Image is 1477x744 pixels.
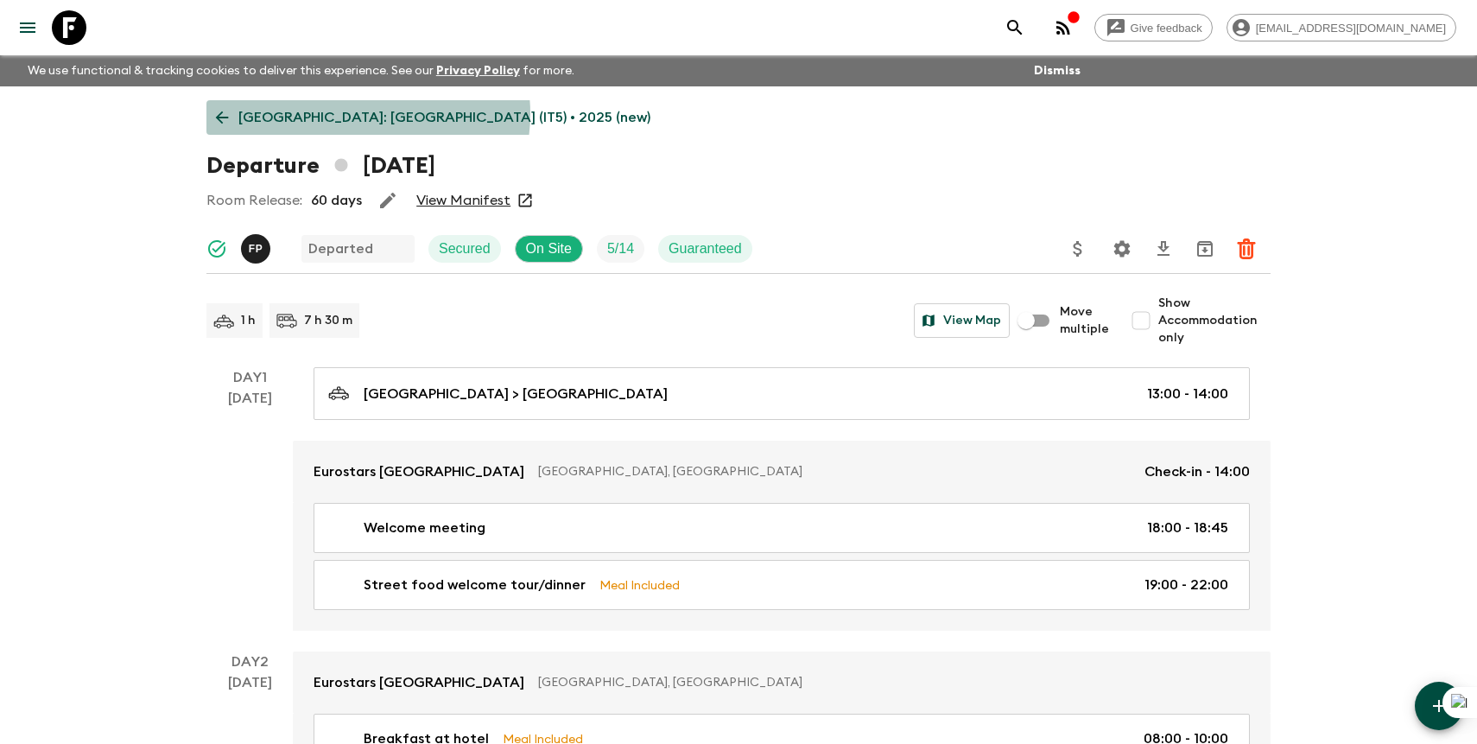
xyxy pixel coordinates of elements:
span: Move multiple [1060,303,1110,338]
p: [GEOGRAPHIC_DATA], [GEOGRAPHIC_DATA] [538,674,1236,691]
button: menu [10,10,45,45]
button: Download CSV [1146,232,1181,266]
p: 13:00 - 14:00 [1147,384,1228,404]
p: We use functional & tracking cookies to deliver this experience. See our for more. [21,55,581,86]
button: Settings [1105,232,1139,266]
a: Welcome meeting18:00 - 18:45 [314,503,1250,553]
p: Eurostars [GEOGRAPHIC_DATA] [314,672,524,693]
span: [EMAIL_ADDRESS][DOMAIN_NAME] [1246,22,1455,35]
p: Departed [308,238,373,259]
svg: Synced Successfully [206,238,227,259]
button: search adventures [998,10,1032,45]
p: Meal Included [599,575,680,595]
div: [DATE] [228,388,272,631]
div: [EMAIL_ADDRESS][DOMAIN_NAME] [1227,14,1456,41]
p: 7 h 30 m [304,312,352,329]
p: Secured [439,238,491,259]
div: On Site [515,235,583,263]
p: Room Release: [206,190,302,211]
p: Welcome meeting [364,518,485,538]
p: 60 days [311,190,362,211]
p: Street food welcome tour/dinner [364,575,586,595]
span: Give feedback [1121,22,1212,35]
button: Archive (Completed, Cancelled or Unsynced Departures only) [1188,232,1222,266]
a: Eurostars [GEOGRAPHIC_DATA][GEOGRAPHIC_DATA], [GEOGRAPHIC_DATA]Check-in - 14:00 [293,441,1271,503]
p: 5 / 14 [607,238,634,259]
p: Check-in - 14:00 [1144,461,1250,482]
a: Street food welcome tour/dinnerMeal Included19:00 - 22:00 [314,560,1250,610]
button: View Map [914,303,1010,338]
button: Dismiss [1030,59,1085,83]
p: [GEOGRAPHIC_DATA]: [GEOGRAPHIC_DATA] (IT5) • 2025 (new) [238,107,650,128]
p: 19:00 - 22:00 [1144,575,1228,595]
a: Eurostars [GEOGRAPHIC_DATA][GEOGRAPHIC_DATA], [GEOGRAPHIC_DATA] [293,652,1271,714]
p: Eurostars [GEOGRAPHIC_DATA] [314,461,524,482]
p: On Site [526,238,572,259]
p: [GEOGRAPHIC_DATA] > [GEOGRAPHIC_DATA] [364,384,668,404]
p: Day 1 [206,367,293,388]
a: [GEOGRAPHIC_DATA] > [GEOGRAPHIC_DATA]13:00 - 14:00 [314,367,1250,420]
p: 18:00 - 18:45 [1147,518,1228,538]
a: View Manifest [416,192,510,209]
a: Privacy Policy [436,65,520,77]
p: Day 2 [206,652,293,672]
p: 1 h [241,312,256,329]
p: [GEOGRAPHIC_DATA], [GEOGRAPHIC_DATA] [538,463,1131,480]
h1: Departure [DATE] [206,149,435,183]
p: Guaranteed [669,238,742,259]
button: Update Price, Early Bird Discount and Costs [1061,232,1095,266]
button: Delete [1229,232,1264,266]
a: Give feedback [1094,14,1213,41]
span: Show Accommodation only [1158,295,1271,347]
div: Trip Fill [597,235,644,263]
div: Secured [428,235,501,263]
span: Federico Poletti [241,239,274,253]
a: [GEOGRAPHIC_DATA]: [GEOGRAPHIC_DATA] (IT5) • 2025 (new) [206,100,660,135]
